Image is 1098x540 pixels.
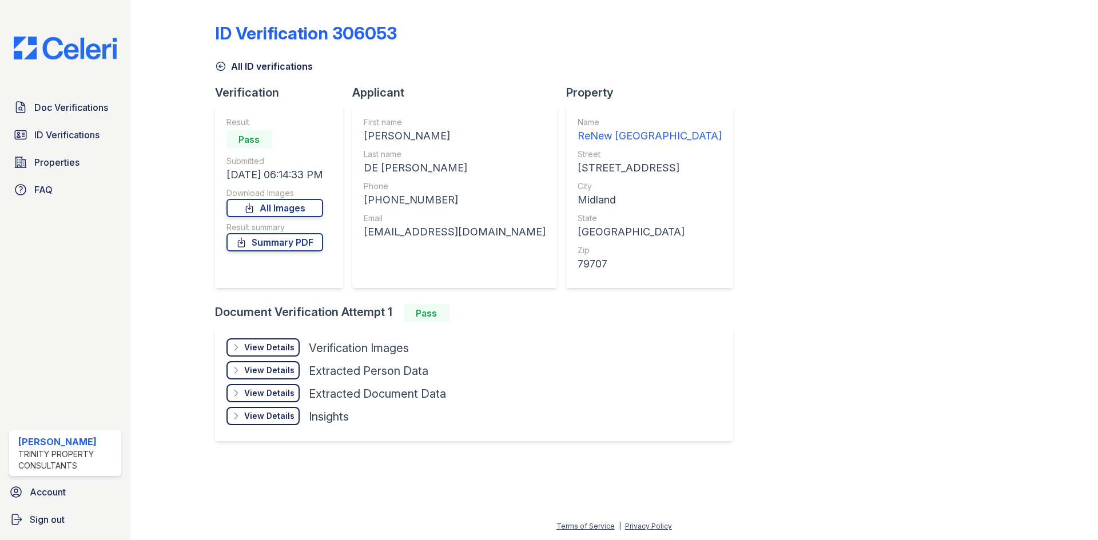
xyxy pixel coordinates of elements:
a: Doc Verifications [9,96,121,119]
a: Terms of Service [556,522,615,530]
div: View Details [244,387,295,399]
div: Property [566,85,742,101]
div: [PHONE_NUMBER] [364,192,546,208]
div: Verification Images [309,340,409,356]
div: First name [364,117,546,128]
div: Applicant [352,85,566,101]
div: Extracted Document Data [309,386,446,402]
a: Summary PDF [226,233,323,251]
div: Result [226,117,323,128]
div: City [578,181,722,192]
div: View Details [244,410,295,422]
div: Pass [226,130,272,149]
div: Name [578,117,722,128]
a: Sign out [5,508,126,531]
div: Trinity Property Consultants [18,449,117,471]
a: Name ReNew [GEOGRAPHIC_DATA] [578,117,722,144]
div: | [619,522,621,530]
span: Properties [34,155,79,169]
div: [PERSON_NAME] [18,435,117,449]
div: View Details [244,365,295,376]
div: Extracted Person Data [309,363,428,379]
a: All ID verifications [215,59,313,73]
a: Account [5,481,126,503]
div: [GEOGRAPHIC_DATA] [578,224,722,240]
div: Document Verification Attempt 1 [215,304,742,322]
div: ReNew [GEOGRAPHIC_DATA] [578,128,722,144]
div: [STREET_ADDRESS] [578,160,722,176]
a: ID Verifications [9,123,121,146]
span: Account [30,485,66,499]
div: State [578,213,722,224]
div: Zip [578,245,722,256]
div: Result summary [226,222,323,233]
div: Email [364,213,546,224]
div: Last name [364,149,546,160]
a: All Images [226,199,323,217]
div: [EMAIL_ADDRESS][DOMAIN_NAME] [364,224,546,240]
div: Phone [364,181,546,192]
a: Properties [9,151,121,174]
span: Sign out [30,513,65,526]
a: FAQ [9,178,121,201]
img: CE_Logo_Blue-a8612792a0a2168367f1c8372b55b34899dd931a85d93a1a3d3e32e68fde9ad4.png [5,37,126,59]
div: 79707 [578,256,722,272]
div: Download Images [226,187,323,199]
div: DE [PERSON_NAME] [364,160,546,176]
div: Verification [215,85,352,101]
div: [PERSON_NAME] [364,128,546,144]
div: [DATE] 06:14:33 PM [226,167,323,183]
a: Privacy Policy [625,522,672,530]
div: Submitted [226,155,323,167]
span: ID Verifications [34,128,100,142]
div: View Details [244,342,295,353]
div: Pass [404,304,449,322]
span: Doc Verifications [34,101,108,114]
span: FAQ [34,183,53,197]
div: Insights [309,409,349,425]
div: Midland [578,192,722,208]
div: ID Verification 306053 [215,23,397,43]
div: Street [578,149,722,160]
